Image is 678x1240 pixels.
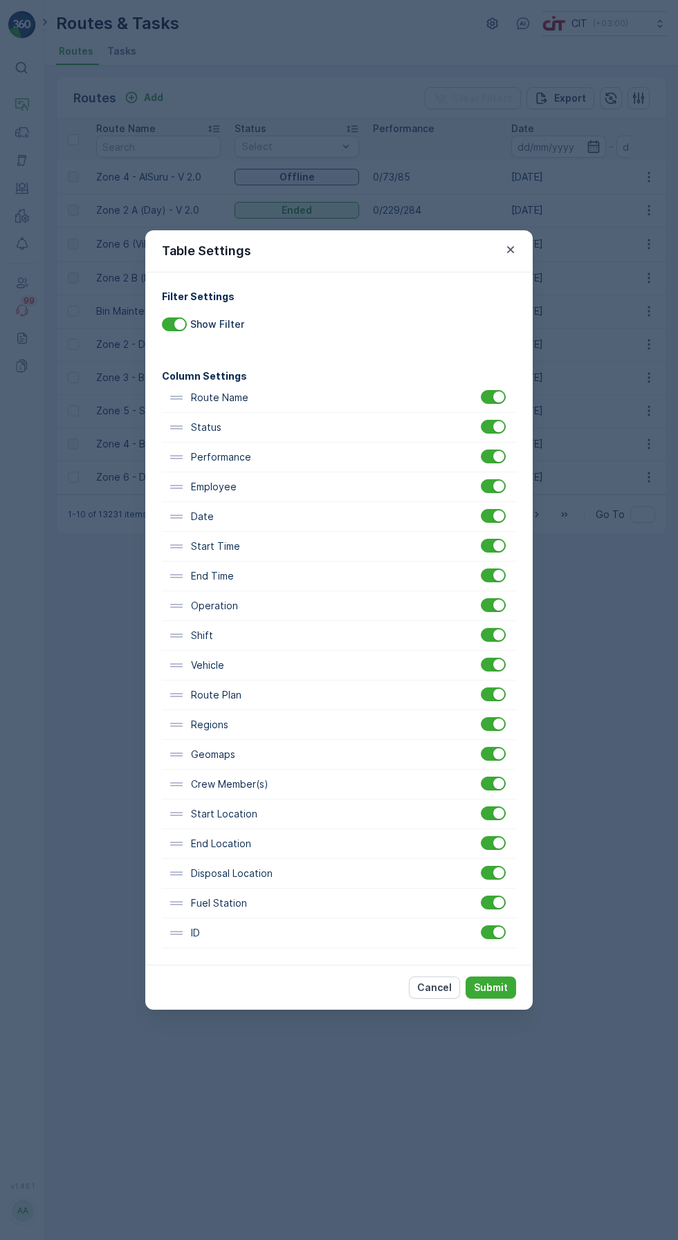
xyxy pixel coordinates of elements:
[162,443,516,472] div: Performance
[191,450,251,464] p: Performance
[162,770,516,799] div: Crew Member(s)
[162,562,516,591] div: End Time
[162,241,251,261] p: Table Settings
[191,480,237,494] p: Employee
[191,569,234,583] p: End Time
[191,748,235,761] p: Geomaps
[191,807,257,821] p: Start Location
[191,391,248,405] p: Route Name
[162,829,516,859] div: End Location
[191,718,228,732] p: Regions
[162,799,516,829] div: Start Location
[162,681,516,710] div: Route Plan
[162,502,516,532] div: Date
[191,420,221,434] p: Status
[409,977,460,999] button: Cancel
[162,889,516,918] div: Fuel Station
[162,532,516,562] div: Start Time
[191,599,238,613] p: Operation
[191,837,251,851] p: End Location
[191,629,213,642] p: Shift
[162,591,516,621] div: Operation
[162,472,516,502] div: Employee
[162,740,516,770] div: Geomaps
[466,977,516,999] button: Submit
[162,859,516,889] div: Disposal Location
[191,688,241,702] p: Route Plan
[191,658,224,672] p: Vehicle
[162,369,516,383] h4: Column Settings
[191,896,247,910] p: Fuel Station
[191,539,240,553] p: Start Time
[162,651,516,681] div: Vehicle
[162,383,516,413] div: Route Name
[162,621,516,651] div: Shift
[162,710,516,740] div: Regions
[191,777,268,791] p: Crew Member(s)
[191,510,214,524] p: Date
[474,981,508,994] p: Submit
[190,317,244,331] p: Show Filter
[162,918,516,948] div: ID
[162,413,516,443] div: Status
[191,926,200,940] p: ID
[162,289,516,304] h4: Filter Settings
[191,867,273,880] p: Disposal Location
[417,981,452,994] p: Cancel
